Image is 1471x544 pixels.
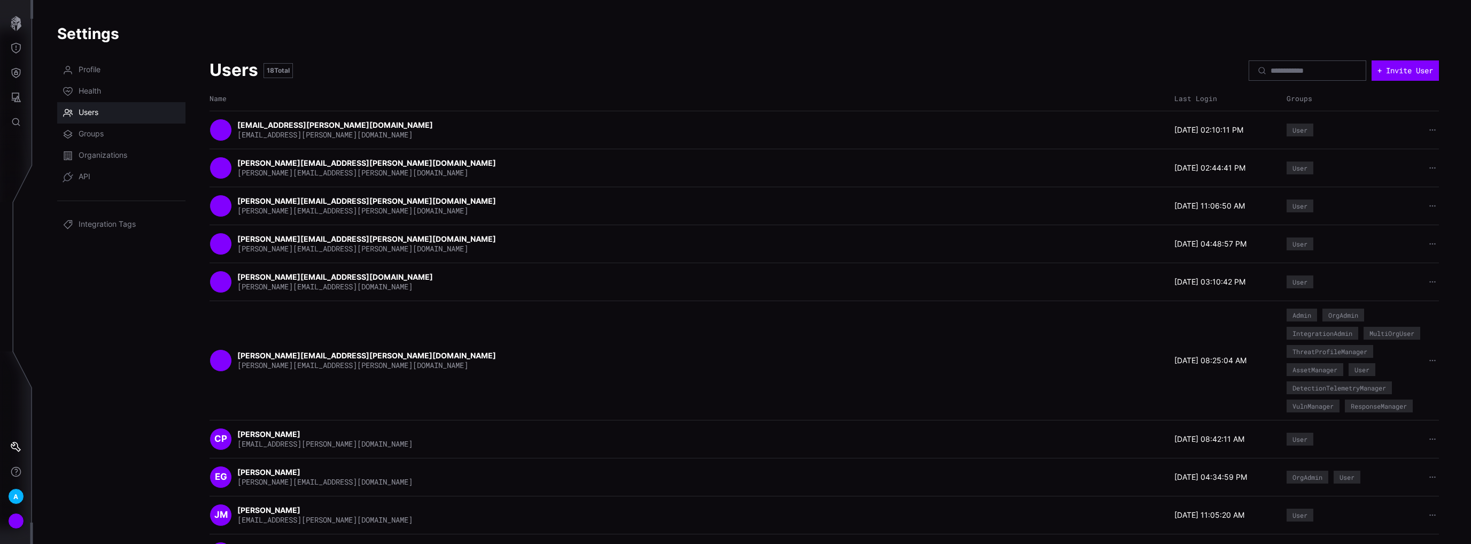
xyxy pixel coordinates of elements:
[1340,474,1354,480] div: User
[210,94,1169,103] div: Name
[237,167,468,178] span: [PERSON_NAME][EMAIL_ADDRESS][PERSON_NAME][DOMAIN_NAME]
[1174,434,1244,444] time: [DATE] 08:42:11 AM
[1292,165,1307,171] div: User
[237,234,498,243] strong: [PERSON_NAME][EMAIL_ADDRESS][PERSON_NAME][DOMAIN_NAME]
[237,158,498,167] strong: [PERSON_NAME][EMAIL_ADDRESS][PERSON_NAME][DOMAIN_NAME]
[237,505,302,515] strong: [PERSON_NAME]
[57,24,1447,43] h1: Settings
[237,439,413,449] span: [EMAIL_ADDRESS][PERSON_NAME][DOMAIN_NAME]
[1354,366,1369,373] div: User
[57,59,185,81] a: Profile
[1292,385,1386,391] div: DetectionTelemetryManager
[57,145,185,166] a: Organizations
[1369,330,1414,336] div: MultiOrgUser
[237,477,413,487] span: [PERSON_NAME][EMAIL_ADDRESS][DOMAIN_NAME]
[79,219,136,230] span: Integration Tags
[1174,201,1245,211] time: [DATE] 11:06:50 AM
[1292,512,1307,518] div: User
[1174,94,1281,103] div: Last Login
[1174,277,1245,287] time: [DATE] 03:10:42 PM
[1292,403,1334,409] div: VulnManager
[1292,312,1311,318] div: Admin
[57,102,185,124] a: Users
[264,63,293,78] div: Total
[1372,60,1439,81] button: + Invite User
[1174,356,1247,365] time: [DATE] 08:25:04 AM
[79,150,127,161] span: Organizations
[1292,348,1367,355] div: ThreatProfileManager
[1174,239,1247,249] time: [DATE] 04:48:57 PM
[79,129,104,140] span: Groups
[237,468,302,477] strong: [PERSON_NAME]
[237,196,498,205] strong: [PERSON_NAME][EMAIL_ADDRESS][PERSON_NAME][DOMAIN_NAME]
[1292,330,1352,336] div: IntegrationAdmin
[237,120,435,129] strong: [EMAIL_ADDRESS][PERSON_NAME][DOMAIN_NAME]
[1174,510,1244,520] time: [DATE] 11:05:20 AM
[57,166,185,188] a: API
[57,214,185,235] a: Integration Tags
[237,272,435,281] strong: [PERSON_NAME][EMAIL_ADDRESS][DOMAIN_NAME]
[237,281,413,292] span: [PERSON_NAME][EMAIL_ADDRESS][DOMAIN_NAME]
[13,491,18,502] span: A
[57,81,185,102] a: Health
[1174,125,1243,135] time: [DATE] 02:10:11 PM
[214,433,227,445] span: CP
[215,471,227,483] span: EG
[237,205,468,216] span: [PERSON_NAME][EMAIL_ADDRESS][PERSON_NAME][DOMAIN_NAME]
[79,172,90,182] span: API
[1292,279,1307,285] div: User
[1174,163,1245,173] time: [DATE] 02:44:41 PM
[1292,241,1307,247] div: User
[237,360,468,370] span: [PERSON_NAME][EMAIL_ADDRESS][PERSON_NAME][DOMAIN_NAME]
[1,484,32,509] button: A
[1292,474,1322,480] div: OrgAdmin
[1351,403,1407,409] div: ResponseManager
[237,129,413,140] span: [EMAIL_ADDRESS][PERSON_NAME][DOMAIN_NAME]
[237,243,468,254] span: [PERSON_NAME][EMAIL_ADDRESS][PERSON_NAME][DOMAIN_NAME]
[1292,436,1307,442] div: User
[79,108,98,118] span: Users
[237,430,302,439] strong: [PERSON_NAME]
[1328,312,1358,318] div: OrgAdmin
[79,86,101,97] span: Health
[1292,127,1307,133] div: User
[267,66,274,74] span: 18
[237,351,498,360] strong: [PERSON_NAME][EMAIL_ADDRESS][PERSON_NAME][DOMAIN_NAME]
[57,124,185,145] a: Groups
[1174,472,1247,482] time: [DATE] 04:34:59 PM
[1292,203,1307,209] div: User
[1292,366,1337,373] div: AssetManager
[214,509,228,521] span: JM
[237,515,413,525] span: [EMAIL_ADDRESS][PERSON_NAME][DOMAIN_NAME]
[1287,94,1420,103] div: Groups
[210,59,258,81] h2: Users
[79,65,100,75] span: Profile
